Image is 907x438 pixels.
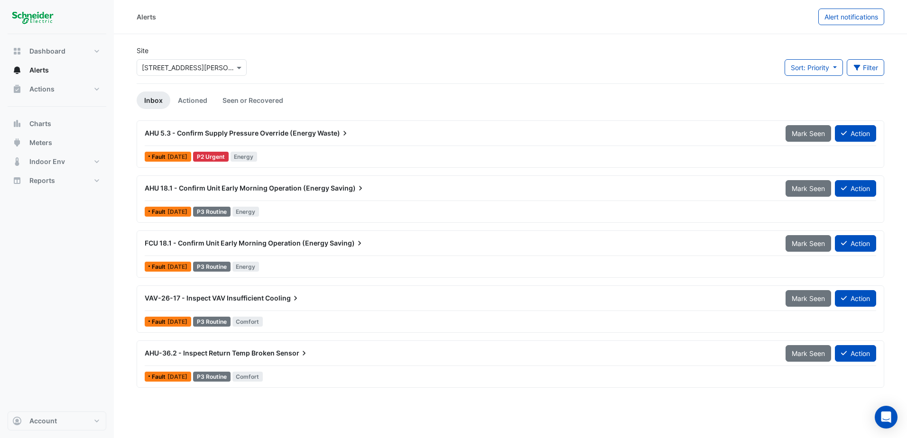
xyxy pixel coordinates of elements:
span: Fault [152,154,167,160]
span: Reports [29,176,55,185]
span: Account [29,416,57,426]
div: P2 Urgent [193,152,229,162]
button: Charts [8,114,106,133]
button: Dashboard [8,42,106,61]
span: Indoor Env [29,157,65,166]
app-icon: Dashboard [12,46,22,56]
span: Charts [29,119,51,128]
app-icon: Indoor Env [12,157,22,166]
div: P3 Routine [193,317,231,327]
span: Fri 08-Aug-2025 05:17 AEST [167,263,187,270]
span: Cooling [265,293,300,303]
button: Alert notifications [818,9,884,25]
span: Fri 18-Jul-2025 18:16 AEST [167,153,187,160]
span: Fault [152,264,167,270]
span: Mark Seen [792,129,825,137]
span: Wed 06-Nov-2024 19:04 AEDT [167,373,187,380]
button: Filter [847,59,885,76]
app-icon: Actions [12,84,22,94]
button: Meters [8,133,106,152]
button: Alerts [8,61,106,80]
div: P3 Routine [193,262,231,272]
label: Site [137,46,148,55]
div: Open Intercom Messenger [875,406,898,429]
span: AHU-36.2 - Inspect Return Temp Broken [145,349,275,357]
span: Mark Seen [792,349,825,357]
app-icon: Charts [12,119,22,128]
button: Mark Seen [786,235,831,252]
div: P3 Routine [193,372,231,382]
span: Meters [29,138,52,147]
button: Actions [8,80,106,99]
button: Reports [8,171,106,190]
button: Mark Seen [786,125,831,142]
button: Action [835,125,876,142]
div: Alerts [137,12,156,22]
a: Seen or Recovered [215,91,291,109]
span: Saving) [331,183,365,193]
span: FCU 18.1 - Confirm Unit Early Morning Operation (Energy [145,239,328,247]
span: Dashboard [29,46,65,56]
app-icon: Reports [12,176,22,185]
span: Mark Seen [792,239,825,247]
span: Energy [232,207,259,217]
span: VAV-26-17 - Inspect VAV Insufficient [145,294,264,302]
span: Fault [152,319,167,325]
button: Mark Seen [786,290,831,307]
span: Waste) [317,128,350,138]
button: Indoor Env [8,152,106,171]
span: Sensor [276,348,309,358]
span: Sort: Priority [791,64,829,72]
button: Action [835,235,876,252]
span: Actions [29,84,55,94]
button: Mark Seen [786,345,831,362]
span: Comfort [232,372,263,382]
span: Fri 08-Aug-2025 05:52 AEST [167,208,187,215]
button: Action [835,180,876,197]
a: Inbox [137,91,170,109]
span: Energy [232,262,259,272]
button: Mark Seen [786,180,831,197]
div: P3 Routine [193,207,231,217]
span: Mark Seen [792,184,825,192]
button: Account [8,411,106,430]
span: Mon 06-Jan-2025 13:49 AEDT [167,318,187,325]
span: Alert notifications [824,13,878,21]
span: Mark Seen [792,294,825,302]
app-icon: Alerts [12,65,22,75]
span: Alerts [29,65,49,75]
span: AHU 18.1 - Confirm Unit Early Morning Operation (Energy [145,184,329,192]
button: Sort: Priority [785,59,843,76]
span: AHU 5.3 - Confirm Supply Pressure Override (Energy [145,129,316,137]
app-icon: Meters [12,138,22,147]
a: Actioned [170,91,215,109]
span: Comfort [232,317,263,327]
span: Saving) [330,238,364,248]
span: Energy [231,152,258,162]
button: Action [835,345,876,362]
span: Fault [152,209,167,215]
button: Action [835,290,876,307]
img: Company Logo [11,8,54,27]
span: Fault [152,374,167,380]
